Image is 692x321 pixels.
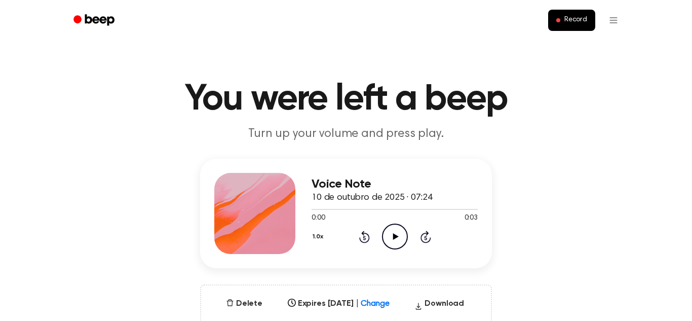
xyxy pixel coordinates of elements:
[312,193,432,202] span: 10 de outubro de 2025 · 07:24
[312,228,327,245] button: 1.0x
[151,126,541,142] p: Turn up your volume and press play.
[548,10,595,31] button: Record
[465,213,478,224] span: 0:03
[410,298,468,314] button: Download
[87,81,605,118] h1: You were left a beep
[312,213,325,224] span: 0:00
[564,16,587,25] span: Record
[312,177,478,191] h3: Voice Note
[601,8,626,32] button: Open menu
[66,11,124,30] a: Beep
[222,298,266,310] button: Delete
